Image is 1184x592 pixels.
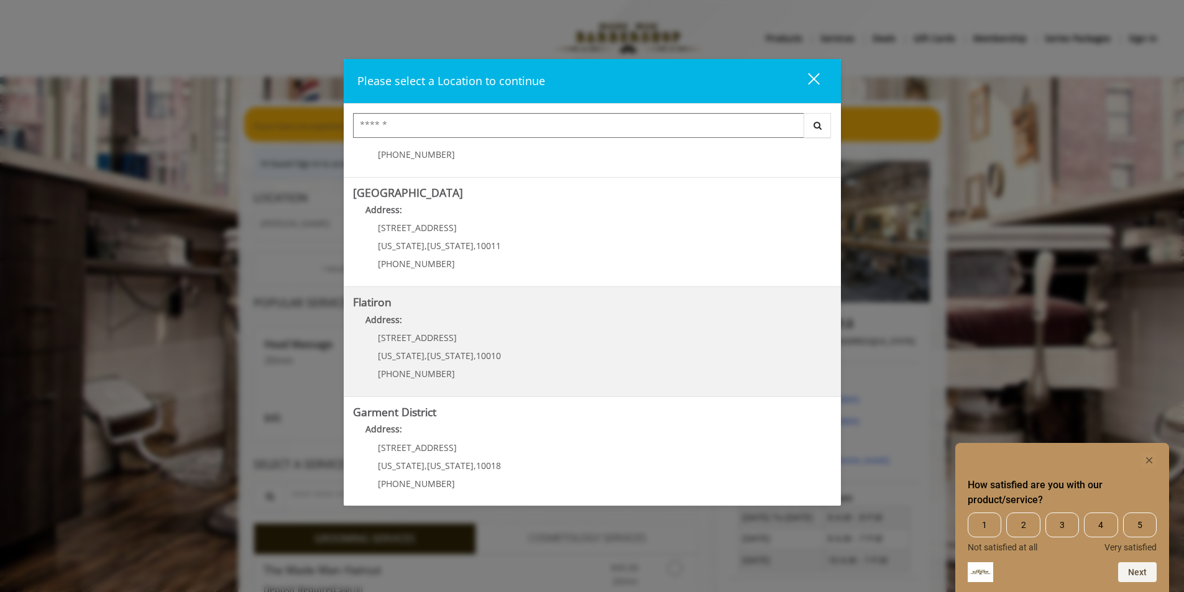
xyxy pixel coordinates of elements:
div: Center Select [353,113,832,144]
span: 4 [1084,512,1117,537]
span: [US_STATE] [427,240,474,252]
span: [US_STATE] [427,350,474,362]
span: , [474,240,476,252]
span: [STREET_ADDRESS] [378,222,457,234]
span: , [424,240,427,252]
b: Address: [365,423,402,435]
i: Search button [810,121,825,130]
span: [STREET_ADDRESS] [378,332,457,344]
span: [PHONE_NUMBER] [378,478,455,490]
b: Garment District [353,404,436,419]
span: [US_STATE] [378,240,424,252]
span: [PHONE_NUMBER] [378,368,455,380]
b: Flatiron [353,294,392,309]
span: , [474,460,476,471]
span: [PHONE_NUMBER] [378,258,455,270]
div: How satisfied are you with our product/service? Select an option from 1 to 5, with 1 being Not sa... [968,512,1157,552]
span: 10011 [476,240,501,252]
button: close dialog [785,68,827,94]
span: Not satisfied at all [968,542,1037,552]
span: , [474,350,476,362]
span: 1 [968,512,1001,537]
span: [US_STATE] [378,460,424,471]
input: Search Center [353,113,804,138]
span: 5 [1123,512,1157,537]
span: [US_STATE] [427,460,474,471]
button: Next question [1118,562,1157,582]
span: 10018 [476,460,501,471]
div: close dialog [794,72,819,91]
b: Address: [365,314,402,326]
span: 10010 [476,350,501,362]
h2: How satisfied are you with our product/service? Select an option from 1 to 5, with 1 being Not sa... [968,478,1157,508]
span: [US_STATE] [378,350,424,362]
div: How satisfied are you with our product/service? Select an option from 1 to 5, with 1 being Not sa... [968,453,1157,582]
span: [PHONE_NUMBER] [378,148,455,160]
b: Address: [365,204,402,216]
span: , [424,350,427,362]
span: [STREET_ADDRESS] [378,442,457,453]
span: Please select a Location to continue [357,73,545,88]
span: Very satisfied [1104,542,1157,552]
b: [GEOGRAPHIC_DATA] [353,185,463,200]
span: , [424,460,427,471]
span: 2 [1006,512,1040,537]
span: 3 [1045,512,1079,537]
button: Hide survey [1142,453,1157,468]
